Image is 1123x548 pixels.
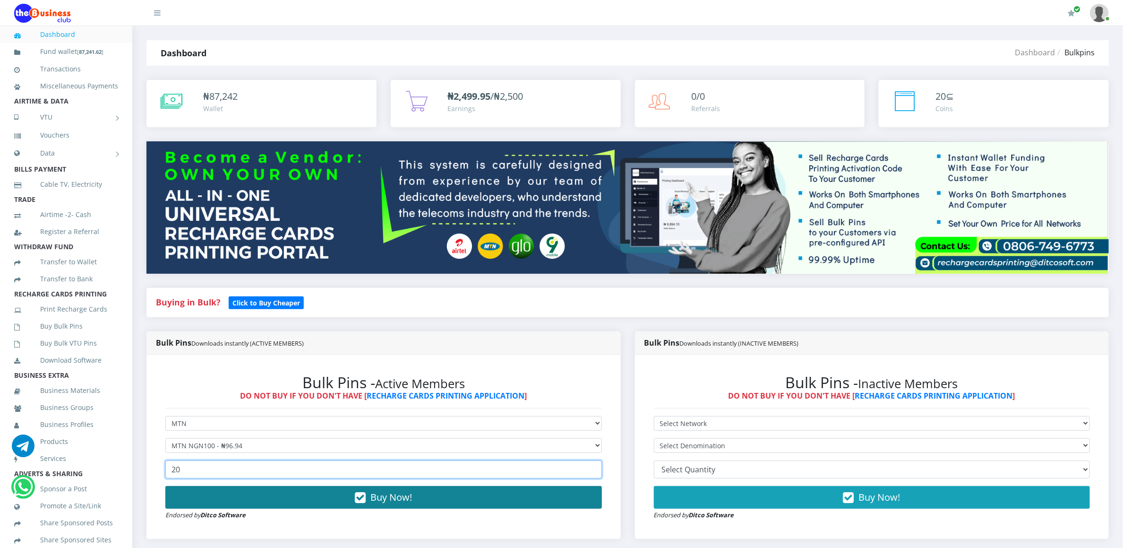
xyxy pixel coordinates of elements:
strong: Ditco Software [689,511,734,519]
a: Click to Buy Cheaper [229,296,304,308]
a: Chat for support [13,483,33,498]
span: 20 [935,90,946,103]
i: Renew/Upgrade Subscription [1068,9,1075,17]
a: Sponsor a Post [14,478,118,500]
a: Dashboard [1015,47,1055,58]
small: Downloads instantly (ACTIVE MEMBERS) [191,339,304,348]
li: Bulkpins [1055,47,1095,58]
a: RECHARGE CARDS PRINTING APPLICATION [855,391,1013,401]
strong: Buying in Bulk? [156,296,220,308]
a: Buy Bulk Pins [14,315,118,337]
span: Buy Now! [370,491,412,504]
a: 0/0 Referrals [635,80,865,127]
b: ₦2,499.95 [447,90,490,103]
b: 87,241.62 [79,48,102,55]
div: ⊆ [935,89,954,104]
div: Coins [935,104,954,113]
a: Print Recharge Cards [14,298,118,320]
a: ₦2,499.95/₦2,500 Earnings [391,80,621,127]
a: Vouchers [14,124,118,146]
span: 0/0 [692,90,705,103]
div: Earnings [447,104,523,113]
a: Transfer to Wallet [14,251,118,273]
span: /₦2,500 [447,90,523,103]
a: Chat for support [12,442,34,457]
input: Enter Quantity [165,461,602,478]
small: Endorsed by [165,511,246,519]
a: Dashboard [14,24,118,45]
a: Fund wallet[87,241.62] [14,41,118,63]
small: [ ] [77,48,103,55]
a: Share Sponsored Posts [14,512,118,534]
small: Endorsed by [654,511,734,519]
a: Business Materials [14,380,118,401]
a: VTU [14,105,118,129]
span: 87,242 [209,90,238,103]
a: Airtime -2- Cash [14,204,118,226]
strong: Dashboard [161,47,206,59]
a: Download Software [14,349,118,371]
small: Downloads instantly (INACTIVE MEMBERS) [680,339,799,348]
img: User [1090,4,1109,22]
strong: Bulk Pins [644,338,799,348]
small: Active Members [375,375,465,392]
a: Business Groups [14,397,118,418]
a: Services [14,448,118,470]
img: Logo [14,4,71,23]
small: Inactive Members [858,375,958,392]
strong: DO NOT BUY IF YOU DON'T HAVE [ ] [729,391,1015,401]
a: Products [14,431,118,452]
h2: Bulk Pins - [654,374,1090,391]
a: Transfer to Bank [14,268,118,290]
strong: Ditco Software [200,511,246,519]
button: Buy Now! [654,486,1090,509]
strong: Bulk Pins [156,338,304,348]
a: Transactions [14,58,118,80]
a: Promote a Site/Link [14,495,118,517]
a: Register a Referral [14,221,118,243]
a: ₦87,242 Wallet [146,80,377,127]
a: Business Profiles [14,414,118,435]
a: Data [14,141,118,165]
a: RECHARGE CARDS PRINTING APPLICATION [367,391,524,401]
span: Renew/Upgrade Subscription [1073,6,1080,13]
div: Wallet [203,104,238,113]
b: Click to Buy Cheaper [232,298,300,307]
div: ₦ [203,89,238,104]
h2: Bulk Pins - [165,374,602,391]
div: Referrals [692,104,720,113]
img: multitenant_rcp.png [146,141,1109,273]
a: Buy Bulk VTU Pins [14,332,118,354]
strong: DO NOT BUY IF YOU DON'T HAVE [ ] [240,391,527,401]
a: Miscellaneous Payments [14,75,118,97]
a: Cable TV, Electricity [14,174,118,195]
span: Buy Now! [859,491,900,504]
button: Buy Now! [165,486,602,509]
